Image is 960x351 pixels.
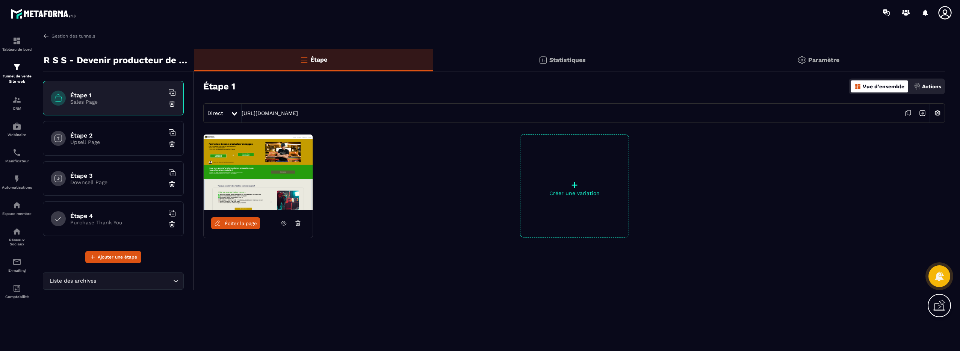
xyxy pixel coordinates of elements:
h6: Étape 1 [70,92,164,99]
p: Tunnel de vente Site web [2,74,32,84]
p: CRM [2,106,32,110]
p: Actions [922,83,941,89]
p: Créer une variation [520,190,629,196]
img: scheduler [12,148,21,157]
span: Liste des archives [48,277,98,285]
p: E-mailing [2,268,32,272]
p: Réseaux Sociaux [2,238,32,246]
img: automations [12,201,21,210]
p: Downsell Page [70,179,164,185]
img: trash [168,140,176,148]
a: automationsautomationsAutomatisations [2,169,32,195]
img: image [204,135,313,210]
p: Étape [310,56,327,63]
span: Éditer la page [225,221,257,226]
p: + [520,180,629,190]
img: formation [12,36,21,45]
h6: Étape 2 [70,132,164,139]
p: Sales Page [70,99,164,105]
input: Search for option [98,277,171,285]
span: Direct [207,110,223,116]
img: trash [168,180,176,188]
img: automations [12,122,21,131]
img: automations [12,174,21,183]
img: bars-o.4a397970.svg [299,55,308,64]
p: Statistiques [549,56,586,64]
img: logo [11,7,78,21]
p: Planificateur [2,159,32,163]
button: Ajouter une étape [85,251,141,263]
img: formation [12,63,21,72]
img: stats.20deebd0.svg [538,56,547,65]
a: automationsautomationsEspace membre [2,195,32,221]
img: trash [168,221,176,228]
img: social-network [12,227,21,236]
img: setting-w.858f3a88.svg [930,106,945,120]
img: dashboard-orange.40269519.svg [854,83,861,90]
a: emailemailE-mailing [2,252,32,278]
p: Espace membre [2,212,32,216]
a: Gestion des tunnels [43,33,95,39]
a: schedulerschedulerPlanificateur [2,142,32,169]
div: Search for option [43,272,184,290]
img: formation [12,95,21,104]
p: Automatisations [2,185,32,189]
img: setting-gr.5f69749f.svg [797,56,806,65]
h6: Étape 3 [70,172,164,179]
h6: Étape 4 [70,212,164,219]
p: Comptabilité [2,295,32,299]
a: formationformationTableau de bord [2,31,32,57]
a: Éditer la page [211,217,260,229]
p: Tableau de bord [2,47,32,51]
p: Upsell Page [70,139,164,145]
p: Purchase Thank You [70,219,164,225]
p: Webinaire [2,133,32,137]
h3: Étape 1 [203,81,235,92]
p: R S S - Devenir producteur de reggae [44,53,188,68]
a: formationformationTunnel de vente Site web [2,57,32,90]
img: email [12,257,21,266]
a: formationformationCRM [2,90,32,116]
img: arrow-next.bcc2205e.svg [915,106,930,120]
span: Ajouter une étape [98,253,137,261]
a: social-networksocial-networkRéseaux Sociaux [2,221,32,252]
p: Vue d'ensemble [863,83,904,89]
a: [URL][DOMAIN_NAME] [242,110,298,116]
img: trash [168,100,176,107]
a: automationsautomationsWebinaire [2,116,32,142]
img: arrow [43,33,50,39]
img: actions.d6e523a2.png [914,83,921,90]
img: accountant [12,284,21,293]
a: accountantaccountantComptabilité [2,278,32,304]
p: Paramètre [808,56,839,64]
